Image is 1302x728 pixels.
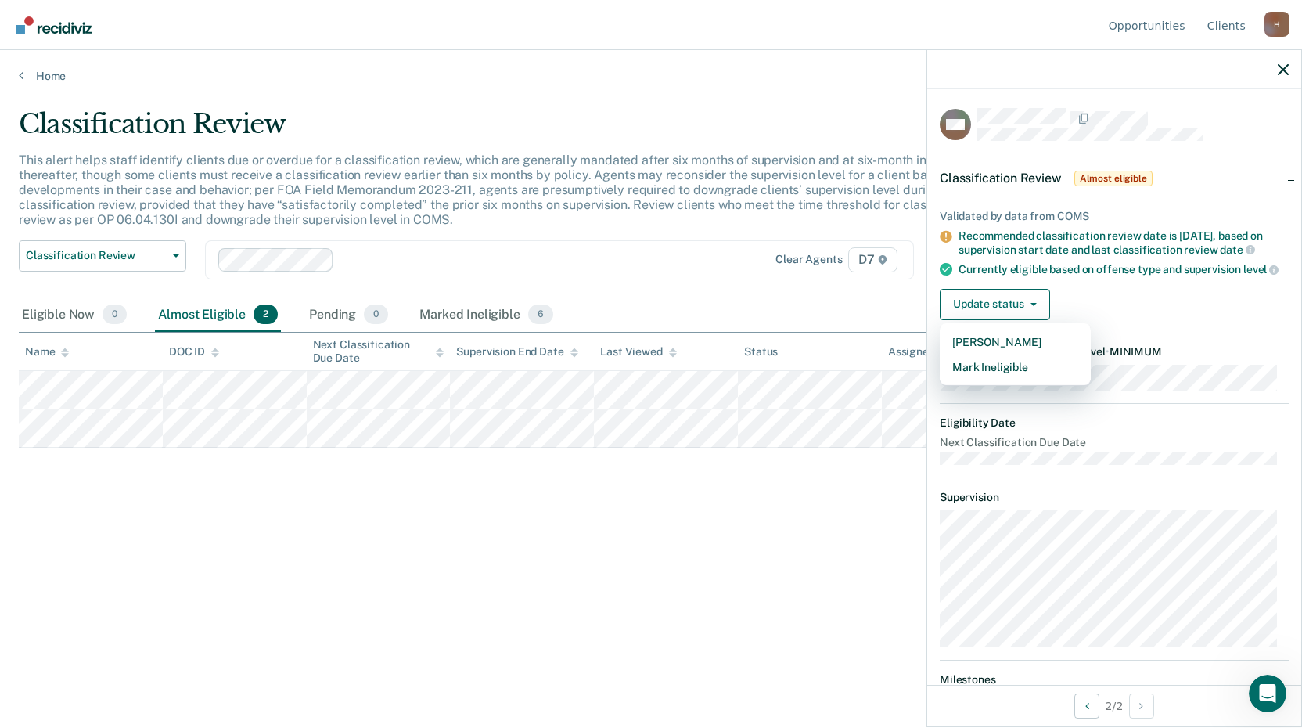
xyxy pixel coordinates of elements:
[254,305,278,325] span: 2
[19,108,995,153] div: Classification Review
[940,330,1091,355] button: [PERSON_NAME]
[940,210,1289,223] div: Validated by data from COMS
[940,289,1050,320] button: Update status
[1074,694,1099,719] button: Previous Opportunity
[528,305,553,325] span: 6
[600,345,676,359] div: Last Viewed
[927,685,1301,726] div: 2 / 2
[26,249,167,262] span: Classification Review
[775,253,842,266] div: Clear agents
[959,229,1289,256] div: Recommended classification review date is [DATE], based on supervision start date and last classi...
[888,345,962,359] div: Assigned to
[1074,171,1153,186] span: Almost eligible
[169,345,219,359] div: DOC ID
[416,298,556,333] div: Marked Ineligible
[1243,263,1279,276] span: level
[1106,345,1110,358] span: •
[940,436,1289,449] dt: Next Classification Due Date
[927,153,1301,204] div: Classification ReviewAlmost eligible
[364,305,388,325] span: 0
[1129,694,1154,719] button: Next Opportunity
[744,345,778,359] div: Status
[103,305,127,325] span: 0
[940,673,1289,687] dt: Milestones
[1264,12,1289,37] button: Profile dropdown button
[848,247,897,272] span: D7
[959,262,1289,276] div: Currently eligible based on offense type and supervision
[940,416,1289,430] dt: Eligibility Date
[155,298,281,333] div: Almost Eligible
[940,171,1062,186] span: Classification Review
[940,345,1289,359] dt: Recommended Supervision Level MINIMUM
[940,323,1091,386] div: Dropdown Menu
[19,153,978,228] p: This alert helps staff identify clients due or overdue for a classification review, which are gen...
[456,345,577,359] div: Supervision End Date
[25,345,69,359] div: Name
[313,338,444,365] div: Next Classification Due Date
[940,491,1289,504] dt: Supervision
[940,355,1091,380] button: Mark Ineligible
[19,69,1283,83] a: Home
[1249,675,1286,712] iframe: Intercom live chat
[16,16,92,34] img: Recidiviz
[1264,12,1289,37] div: H
[306,298,391,333] div: Pending
[19,298,130,333] div: Eligible Now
